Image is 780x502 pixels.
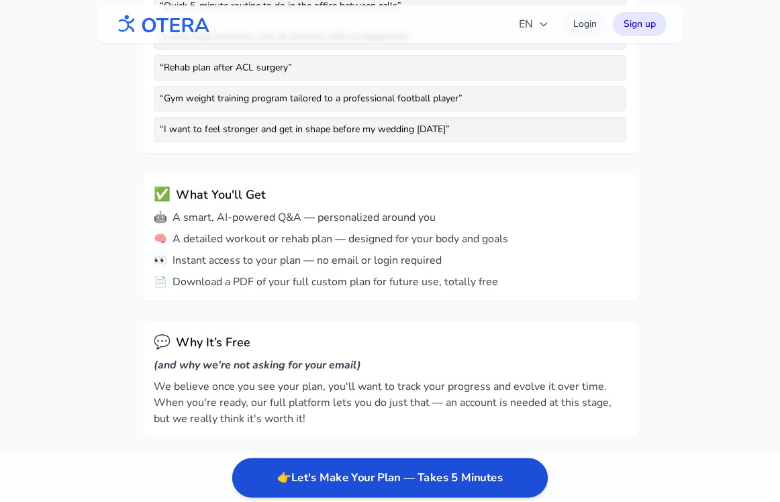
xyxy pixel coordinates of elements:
h2: Why It’s Free [176,333,250,352]
h2: What You'll Get [176,185,266,204]
span: Instant access to your plan — no email or login required [173,252,442,268]
span: Download a PDF of your full custom plan for future use, totally free [173,274,498,290]
a: Login [563,12,607,36]
span: 👀 [154,252,167,268]
div: “ Rehab plan after ACL surgery ” [154,55,626,81]
div: “ Gym weight training program tailored to a professional football player ” [154,86,626,111]
span: A smart, AI-powered Q&A — personalized around you [173,209,436,225]
a: Sign up [613,12,667,36]
span: 💬 [154,333,170,352]
span: 🤖 [154,209,167,225]
p: We believe once you see your plan, you'll want to track your progress and evolve it over time. Wh... [154,379,626,427]
span: 🧠 [154,231,167,247]
button: EN [511,11,557,38]
p: (and why we’re not asking for your email) [154,357,626,373]
img: OTERA logo [113,9,210,40]
div: “ I want to feel stronger and get in shape before my wedding [DATE] ” [154,117,626,142]
span: EN [519,16,549,32]
button: Start creating your personalized workout or rehab plan [232,458,548,498]
span: A detailed workout or rehab plan — designed for your body and goals [173,231,508,247]
span: ✅ [154,185,170,204]
span: 📄 [154,274,167,290]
